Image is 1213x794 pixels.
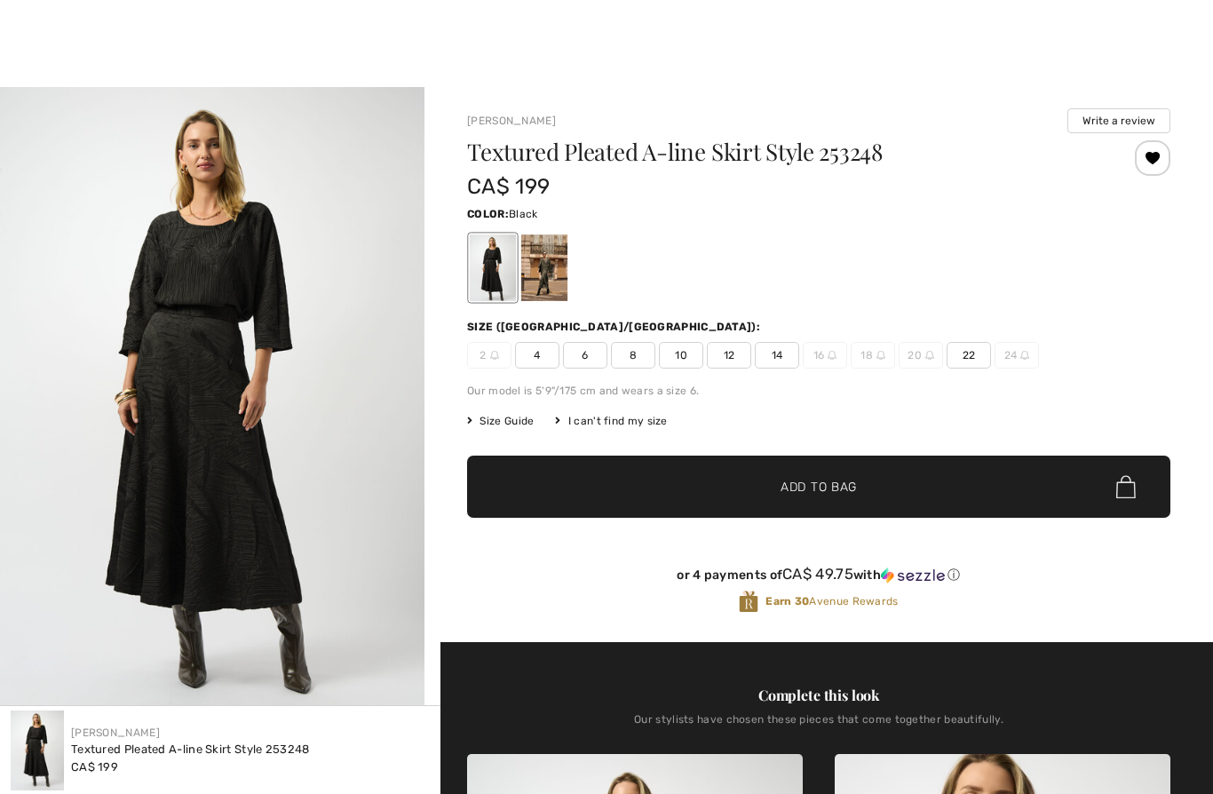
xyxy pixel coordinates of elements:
[71,760,118,774] span: CA$ 199
[739,590,758,614] img: Avenue Rewards
[467,383,1170,399] div: Our model is 5'9"/175 cm and wears a size 6.
[803,342,847,369] span: 16
[470,234,516,301] div: Black
[467,115,556,127] a: [PERSON_NAME]
[899,342,943,369] span: 20
[11,711,64,790] img: Textured Pleated A-Line Skirt Style 253248
[782,565,853,583] span: CA$ 49.75
[925,351,934,360] img: ring-m.svg
[876,351,885,360] img: ring-m.svg
[755,342,799,369] span: 14
[1067,108,1170,133] button: Write a review
[71,741,310,758] div: Textured Pleated A-line Skirt Style 253248
[521,234,567,301] div: Avocado
[490,351,499,360] img: ring-m.svg
[71,727,160,739] a: [PERSON_NAME]
[881,568,945,584] img: Sezzle
[995,342,1039,369] span: 24
[467,174,550,199] span: CA$ 199
[467,685,1170,706] div: Complete this look
[563,342,607,369] span: 6
[467,713,1170,740] div: Our stylists have chosen these pieces that come together beautifully.
[467,342,511,369] span: 2
[467,413,534,429] span: Size Guide
[467,456,1170,518] button: Add to Bag
[467,208,509,220] span: Color:
[1116,475,1136,498] img: Bag.svg
[467,140,1053,163] h1: Textured Pleated A-line Skirt Style 253248
[1020,351,1029,360] img: ring-m.svg
[781,478,857,496] span: Add to Bag
[947,342,991,369] span: 22
[851,342,895,369] span: 18
[765,595,809,607] strong: Earn 30
[659,342,703,369] span: 10
[611,342,655,369] span: 8
[515,342,559,369] span: 4
[509,208,538,220] span: Black
[467,566,1170,590] div: or 4 payments ofCA$ 49.75withSezzle Click to learn more about Sezzle
[707,342,751,369] span: 12
[555,413,667,429] div: I can't find my size
[467,319,764,335] div: Size ([GEOGRAPHIC_DATA]/[GEOGRAPHIC_DATA]):
[765,593,898,609] span: Avenue Rewards
[828,351,836,360] img: ring-m.svg
[467,566,1170,584] div: or 4 payments of with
